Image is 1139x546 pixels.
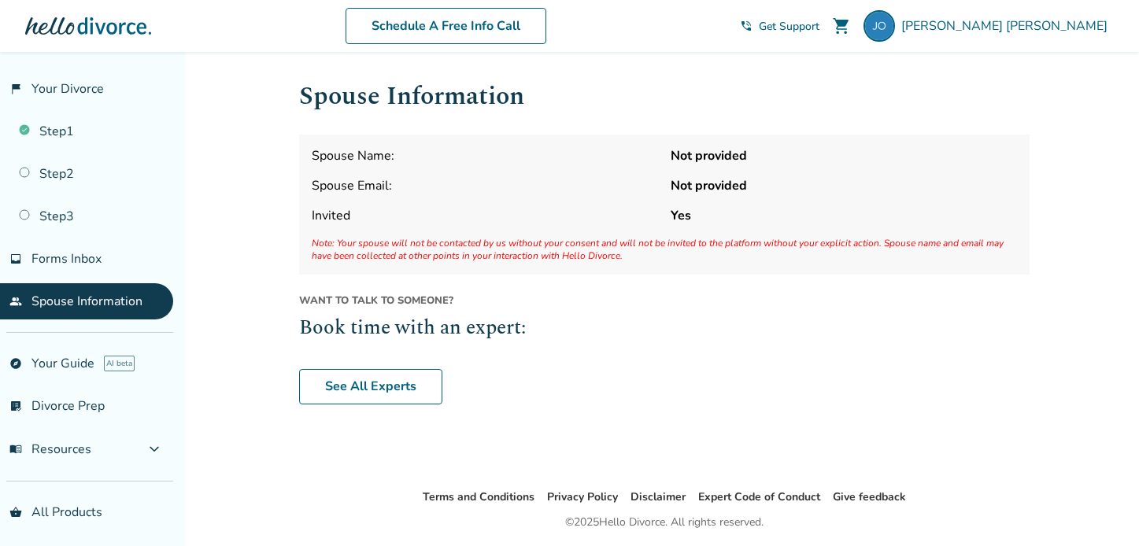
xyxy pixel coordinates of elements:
a: phone_in_talkGet Support [740,19,819,34]
span: menu_book [9,443,22,456]
span: explore [9,357,22,370]
li: Give feedback [833,488,906,507]
span: shopping_cart [832,17,851,35]
a: Expert Code of Conduct [698,489,820,504]
span: Resources [9,441,91,458]
div: © 2025 Hello Divorce. All rights reserved. [565,513,764,532]
span: expand_more [145,440,164,459]
span: Get Support [759,19,819,34]
li: Disclaimer [631,488,686,507]
a: Schedule A Free Info Call [346,8,546,44]
span: Want to talk to someone? [299,293,1030,308]
span: Invited [312,207,658,224]
span: Note: Your spouse will not be contacted by us without your consent and will not be invited to the... [312,237,1017,262]
strong: Not provided [671,147,1017,164]
span: [PERSON_NAME] [PERSON_NAME] [901,17,1114,35]
a: Terms and Conditions [423,489,534,504]
span: phone_in_talk [740,20,753,32]
span: shopping_basket [9,506,22,518]
strong: Not provided [671,177,1017,194]
strong: Yes [671,207,1017,224]
span: flag_2 [9,83,22,95]
span: people [9,295,22,308]
a: Privacy Policy [547,489,618,504]
span: list_alt_check [9,400,22,412]
img: jobrien737@yahoo.com [863,10,895,42]
h1: Spouse Information [299,77,1030,116]
span: AI beta [104,356,135,371]
iframe: Chat Widget [1060,470,1139,546]
a: See All Experts [299,369,442,405]
span: Forms Inbox [31,250,102,267]
span: inbox [9,253,22,265]
span: Spouse Name: [312,147,658,164]
h2: Book time with an expert: [299,314,1030,344]
span: Spouse Email: [312,177,658,194]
